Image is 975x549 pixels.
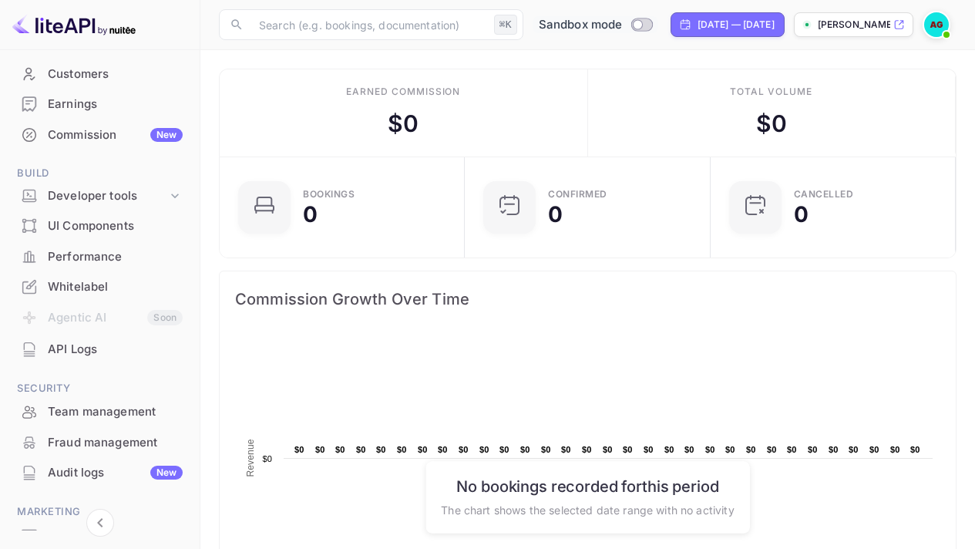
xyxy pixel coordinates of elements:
[48,527,183,544] div: Promo codes
[9,397,190,427] div: Team management
[48,96,183,113] div: Earnings
[150,128,183,142] div: New
[9,211,190,240] a: UI Components
[910,445,920,454] text: $0
[48,126,183,144] div: Commission
[9,59,190,89] div: Customers
[441,477,734,495] h6: No bookings recorded for this period
[9,458,190,488] div: Audit logsNew
[48,464,183,482] div: Audit logs
[479,445,489,454] text: $0
[9,59,190,88] a: Customers
[9,242,190,271] a: Performance
[48,278,183,296] div: Whitelabel
[315,445,325,454] text: $0
[539,16,623,34] span: Sandbox mode
[818,18,890,32] p: [PERSON_NAME]-6jui8.nuit...
[9,520,190,549] a: Promo codes
[9,120,190,149] a: CommissionNew
[684,445,694,454] text: $0
[235,287,940,312] span: Commission Growth Over Time
[346,85,460,99] div: Earned commission
[794,204,809,225] div: 0
[48,403,183,421] div: Team management
[548,190,607,199] div: Confirmed
[376,445,386,454] text: $0
[150,466,183,480] div: New
[698,18,775,32] div: [DATE] — [DATE]
[459,445,469,454] text: $0
[438,445,448,454] text: $0
[9,242,190,272] div: Performance
[356,445,366,454] text: $0
[294,445,304,454] text: $0
[541,445,551,454] text: $0
[499,445,509,454] text: $0
[12,12,136,37] img: LiteAPI logo
[794,190,854,199] div: CANCELLED
[808,445,818,454] text: $0
[561,445,571,454] text: $0
[705,445,715,454] text: $0
[829,445,839,454] text: $0
[494,15,517,35] div: ⌘K
[9,335,190,365] div: API Logs
[262,454,272,463] text: $0
[9,29,190,57] a: Bookings
[644,445,654,454] text: $0
[9,183,190,210] div: Developer tools
[9,272,190,301] a: Whitelabel
[767,445,777,454] text: $0
[533,16,658,34] div: Switch to Production mode
[9,89,190,118] a: Earnings
[725,445,735,454] text: $0
[787,445,797,454] text: $0
[9,165,190,182] span: Build
[9,211,190,241] div: UI Components
[9,272,190,302] div: Whitelabel
[335,445,345,454] text: $0
[730,85,812,99] div: Total volume
[441,501,734,517] p: The chart shows the selected date range with no activity
[623,445,633,454] text: $0
[48,217,183,235] div: UI Components
[48,66,183,83] div: Customers
[664,445,674,454] text: $0
[9,335,190,363] a: API Logs
[746,445,756,454] text: $0
[924,12,949,37] img: Andrej Gazi
[48,248,183,266] div: Performance
[582,445,592,454] text: $0
[548,204,563,225] div: 0
[245,439,256,477] text: Revenue
[869,445,879,454] text: $0
[250,9,488,40] input: Search (e.g. bookings, documentation)
[9,428,190,456] a: Fraud management
[86,509,114,537] button: Collapse navigation
[303,204,318,225] div: 0
[48,341,183,359] div: API Logs
[520,445,530,454] text: $0
[603,445,613,454] text: $0
[890,445,900,454] text: $0
[48,187,167,205] div: Developer tools
[9,380,190,397] span: Security
[397,445,407,454] text: $0
[9,120,190,150] div: CommissionNew
[48,434,183,452] div: Fraud management
[849,445,859,454] text: $0
[303,190,355,199] div: Bookings
[9,428,190,458] div: Fraud management
[9,504,190,520] span: Marketing
[388,106,419,141] div: $ 0
[756,106,787,141] div: $ 0
[9,397,190,426] a: Team management
[9,89,190,120] div: Earnings
[9,458,190,487] a: Audit logsNew
[418,445,428,454] text: $0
